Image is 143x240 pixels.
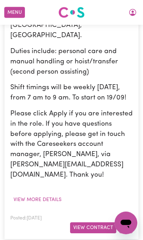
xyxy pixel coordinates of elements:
[58,4,85,21] a: Careseekers logo
[115,212,137,234] iframe: Button to launch messaging window
[10,216,42,221] span: Posted: [DATE]
[58,6,85,19] img: Careseekers logo
[10,194,65,205] button: View more details
[4,7,25,18] button: Menu
[10,83,133,103] p: Shift timings will be weekly [DATE], from 7 am to 9 am. To start on 19/09!
[10,47,133,77] p: Duties include: personal care and manual handling or hoist/transfer (second person assisting)
[125,6,140,18] button: My Account
[10,109,133,181] p: Please click Apply if you are interested in the role. If you have questions before applying, plea...
[70,222,116,233] button: View Contract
